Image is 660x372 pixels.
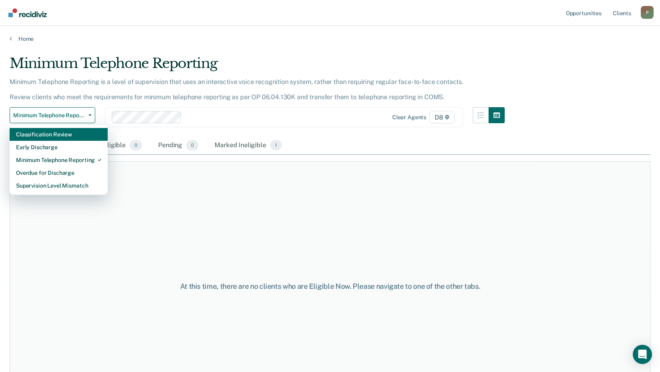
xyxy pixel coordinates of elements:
div: Almost Eligible0 [79,137,144,154]
div: Clear agents [392,114,426,121]
span: Minimum Telephone Reporting [13,112,85,119]
div: Classification Review [16,128,101,141]
div: P [641,6,654,19]
div: Overdue for Discharge [16,166,101,179]
div: Early Discharge [16,141,101,154]
div: At this time, there are no clients who are Eligible Now. Please navigate to one of the other tabs. [170,282,490,291]
span: 1 [270,140,282,150]
span: 0 [186,140,199,150]
img: Recidiviz [8,8,47,17]
button: Minimum Telephone Reporting [10,107,95,123]
a: Home [10,35,650,42]
div: Minimum Telephone Reporting [10,55,505,78]
div: Pending0 [156,137,200,154]
div: Minimum Telephone Reporting [16,154,101,166]
button: Profile dropdown button [641,6,654,19]
div: Open Intercom Messenger [633,345,652,364]
p: Minimum Telephone Reporting is a level of supervision that uses an interactive voice recognition ... [10,78,463,101]
span: 0 [130,140,142,150]
span: D8 [429,111,455,124]
div: Supervision Level Mismatch [16,179,101,192]
div: Marked Ineligible1 [213,137,283,154]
